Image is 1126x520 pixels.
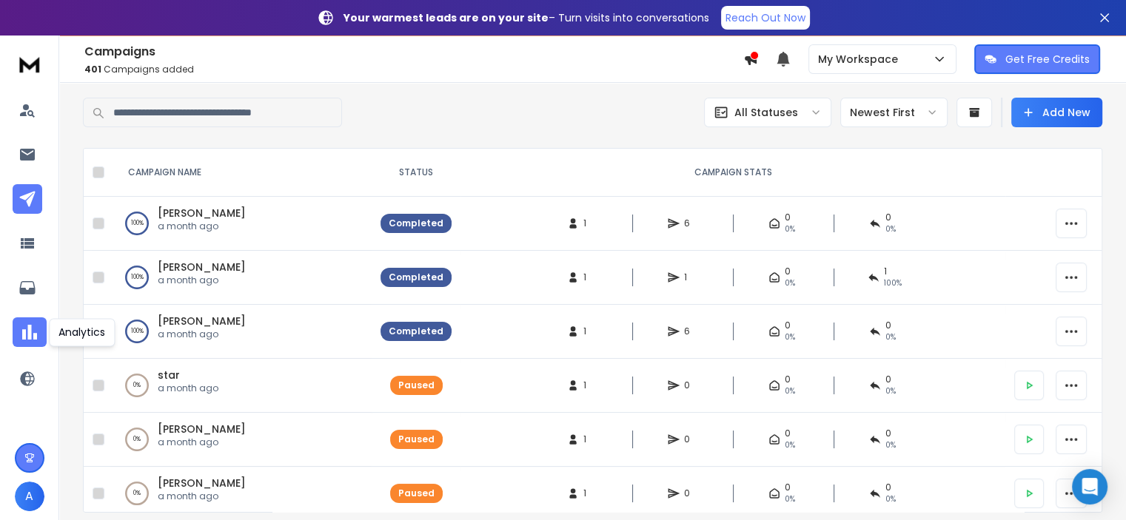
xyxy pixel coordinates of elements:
[785,374,791,385] span: 0
[1005,52,1090,67] p: Get Free Credits
[583,433,598,445] span: 1
[15,482,44,511] button: A
[583,325,598,337] span: 1
[398,487,435,499] div: Paused
[158,382,218,394] p: a month ago
[725,10,805,25] p: Reach Out Now
[131,216,144,231] p: 100 %
[110,413,372,467] td: 0%[PERSON_NAME]a month ago
[389,325,443,337] div: Completed
[49,318,115,346] div: Analytics
[684,379,699,391] span: 0
[785,493,795,505] span: 0%
[15,50,44,78] img: logo
[131,270,144,285] p: 100 %
[133,378,141,393] p: 0 %
[885,428,891,439] span: 0
[110,251,372,305] td: 100%[PERSON_NAME]a month ago
[389,217,443,229] div: Completed
[1011,98,1102,127] button: Add New
[583,487,598,499] span: 1
[785,223,795,235] span: 0%
[885,385,896,397] span: 0%
[158,328,246,340] p: a month ago
[398,433,435,445] div: Paused
[974,44,1100,74] button: Get Free Credits
[785,385,795,397] span: 0%
[389,271,443,283] div: Completed
[684,271,699,283] span: 1
[785,482,791,493] span: 0
[684,325,699,337] span: 6
[785,428,791,439] span: 0
[110,359,372,413] td: 0%stara month ago
[785,212,791,223] span: 0
[344,10,709,25] p: – Turn visits into conversations
[785,266,791,277] span: 0
[684,433,699,445] span: 0
[884,266,887,277] span: 1
[460,149,1005,197] th: CAMPAIGN STATS
[158,490,246,502] p: a month ago
[840,98,948,127] button: Newest First
[885,223,896,235] span: 0 %
[885,320,891,331] span: 0
[885,482,891,493] span: 0
[734,105,798,120] p: All Statuses
[885,212,891,223] span: 0
[158,314,246,328] a: [PERSON_NAME]
[84,43,743,61] h1: Campaigns
[133,486,141,501] p: 0 %
[158,274,246,286] p: a month ago
[785,439,795,451] span: 0%
[158,368,180,382] a: star
[885,374,891,385] span: 0
[158,220,246,232] p: a month ago
[721,6,810,30] a: Reach Out Now
[110,149,372,197] th: CAMPAIGN NAME
[785,277,795,289] span: 0%
[785,331,795,343] span: 0%
[133,432,141,447] p: 0 %
[372,149,460,197] th: STATUS
[158,260,246,274] a: [PERSON_NAME]
[583,217,598,229] span: 1
[684,487,699,499] span: 0
[110,305,372,359] td: 100%[PERSON_NAME]a month ago
[885,439,896,451] span: 0%
[1072,469,1107,504] div: Open Intercom Messenger
[398,379,435,391] div: Paused
[84,63,101,75] span: 401
[110,197,372,251] td: 100%[PERSON_NAME]a month ago
[158,422,246,436] a: [PERSON_NAME]
[684,217,699,229] span: 6
[344,10,549,25] strong: Your warmest leads are on your site
[131,324,144,339] p: 100 %
[785,320,791,331] span: 0
[84,64,743,75] p: Campaigns added
[818,52,904,67] p: My Workspace
[583,271,598,283] span: 1
[884,277,902,289] span: 100 %
[158,436,246,448] p: a month ago
[158,476,246,490] a: [PERSON_NAME]
[158,206,246,220] a: [PERSON_NAME]
[885,331,896,343] span: 0 %
[885,493,896,505] span: 0%
[583,379,598,391] span: 1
